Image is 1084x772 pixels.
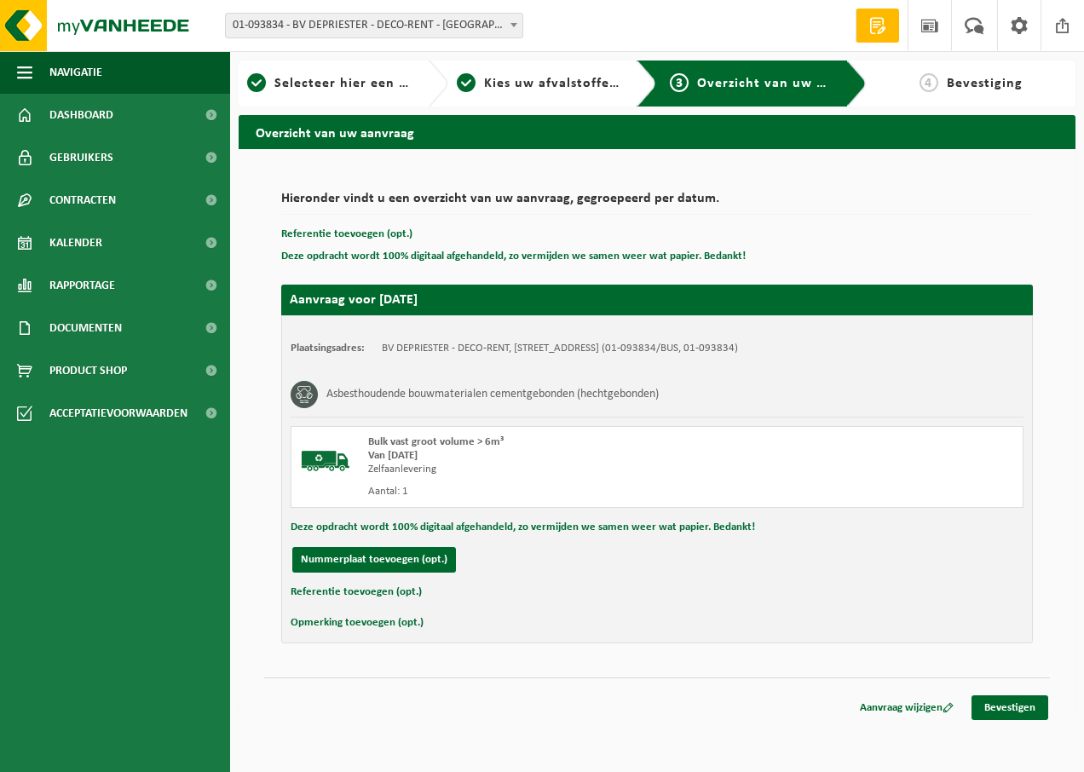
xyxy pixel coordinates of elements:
[670,73,689,92] span: 3
[290,293,418,307] strong: Aanvraag voor [DATE]
[368,463,725,476] div: Zelfaanlevering
[49,307,122,349] span: Documenten
[291,612,424,634] button: Opmerking toevoegen (opt.)
[291,581,422,603] button: Referentie toevoegen (opt.)
[49,94,113,136] span: Dashboard
[292,547,456,573] button: Nummerplaat toevoegen (opt.)
[697,77,877,90] span: Overzicht van uw aanvraag
[847,695,966,720] a: Aanvraag wijzigen
[484,77,718,90] span: Kies uw afvalstoffen en recipiënten
[49,136,113,179] span: Gebruikers
[368,436,504,447] span: Bulk vast groot volume > 6m³
[239,115,1075,148] h2: Overzicht van uw aanvraag
[326,381,659,408] h3: Asbesthoudende bouwmaterialen cementgebonden (hechtgebonden)
[49,51,102,94] span: Navigatie
[281,245,746,268] button: Deze opdracht wordt 100% digitaal afgehandeld, zo vermijden we samen weer wat papier. Bedankt!
[920,73,938,92] span: 4
[49,264,115,307] span: Rapportage
[247,73,414,94] a: 1Selecteer hier een vestiging
[382,342,738,355] td: BV DEPRIESTER - DECO-RENT, [STREET_ADDRESS] (01-093834/BUS, 01-093834)
[972,695,1048,720] a: Bevestigen
[300,435,351,487] img: BL-SO-LV.png
[368,485,725,498] div: Aantal: 1
[49,349,127,392] span: Product Shop
[274,77,458,90] span: Selecteer hier een vestiging
[291,516,755,539] button: Deze opdracht wordt 100% digitaal afgehandeld, zo vermijden we samen weer wat papier. Bedankt!
[457,73,624,94] a: 2Kies uw afvalstoffen en recipiënten
[457,73,476,92] span: 2
[281,192,1033,215] h2: Hieronder vindt u een overzicht van uw aanvraag, gegroepeerd per datum.
[247,73,266,92] span: 1
[291,343,365,354] strong: Plaatsingsadres:
[49,222,102,264] span: Kalender
[225,13,523,38] span: 01-093834 - BV DEPRIESTER - DECO-RENT - KLUISBERGEN
[226,14,522,37] span: 01-093834 - BV DEPRIESTER - DECO-RENT - KLUISBERGEN
[368,450,418,461] strong: Van [DATE]
[947,77,1023,90] span: Bevestiging
[49,179,116,222] span: Contracten
[49,392,187,435] span: Acceptatievoorwaarden
[281,223,412,245] button: Referentie toevoegen (opt.)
